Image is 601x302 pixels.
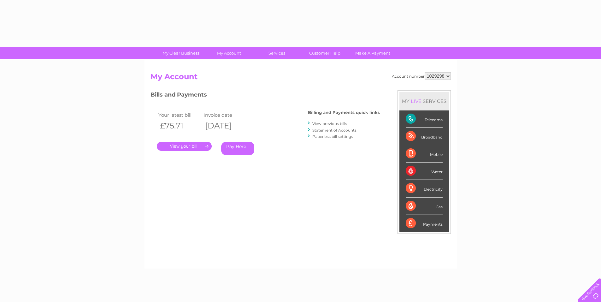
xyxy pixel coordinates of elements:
div: Water [406,163,443,180]
div: Telecoms [406,110,443,128]
a: Make A Payment [347,47,399,59]
div: Mobile [406,145,443,163]
div: Electricity [406,180,443,197]
h2: My Account [150,72,451,84]
a: My Clear Business [155,47,207,59]
a: View previous bills [312,121,347,126]
div: LIVE [410,98,423,104]
a: Paperless bill settings [312,134,353,139]
a: Customer Help [299,47,351,59]
a: . [157,142,212,151]
td: Your latest bill [157,111,202,119]
div: Gas [406,198,443,215]
a: Statement of Accounts [312,128,356,133]
a: My Account [203,47,255,59]
a: Pay Here [221,142,254,155]
div: Account number [392,72,451,80]
th: £75.71 [157,119,202,132]
div: Payments [406,215,443,232]
th: [DATE] [202,119,247,132]
td: Invoice date [202,111,247,119]
div: MY SERVICES [399,92,449,110]
h4: Billing and Payments quick links [308,110,380,115]
a: Services [251,47,303,59]
h3: Bills and Payments [150,90,380,101]
div: Broadband [406,128,443,145]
